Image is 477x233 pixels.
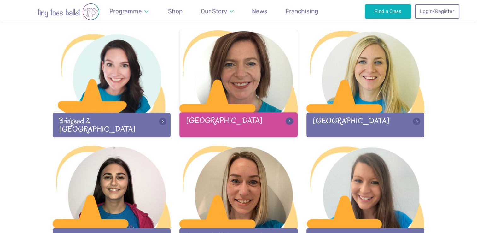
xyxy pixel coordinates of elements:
[168,8,183,15] span: Shop
[306,113,425,137] div: [GEOGRAPHIC_DATA]
[415,4,459,18] a: Login/Register
[107,4,152,19] a: Programme
[179,30,298,137] a: [GEOGRAPHIC_DATA]
[165,4,186,19] a: Shop
[201,8,227,15] span: Our Story
[179,112,298,137] div: [GEOGRAPHIC_DATA]
[306,31,425,137] a: [GEOGRAPHIC_DATA]
[286,8,318,15] span: Franchising
[365,4,411,18] a: Find a Class
[252,8,267,15] span: News
[53,31,171,137] a: Bridgend & [GEOGRAPHIC_DATA]
[249,4,270,19] a: News
[198,4,236,19] a: Our Story
[53,113,171,137] div: Bridgend & [GEOGRAPHIC_DATA]
[109,8,142,15] span: Programme
[283,4,321,19] a: Franchising
[18,3,119,20] img: tiny toes ballet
